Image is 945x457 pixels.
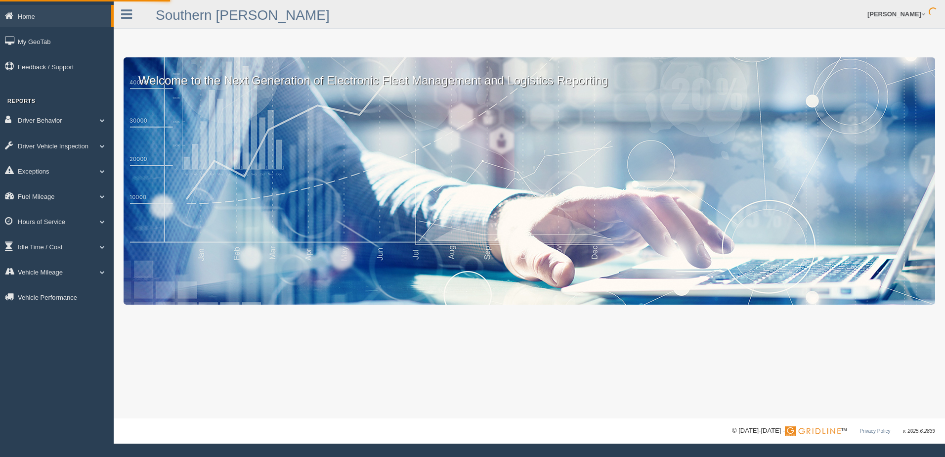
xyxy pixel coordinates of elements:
span: v. 2025.6.2839 [903,428,935,434]
img: Gridline [785,426,841,436]
div: © [DATE]-[DATE] - ™ [732,426,935,436]
a: Southern [PERSON_NAME] [156,7,330,23]
p: Welcome to the Next Generation of Electronic Fleet Management and Logistics Reporting [124,57,935,89]
a: Privacy Policy [859,428,890,434]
